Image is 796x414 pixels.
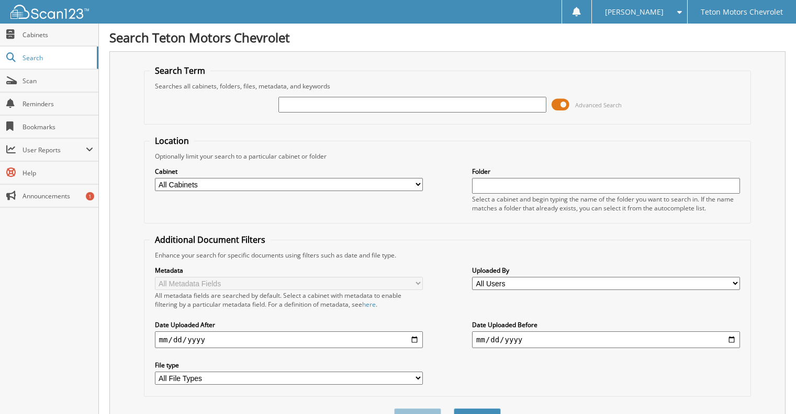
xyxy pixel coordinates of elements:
input: end [472,331,740,348]
span: Teton Motors Chevrolet [701,9,783,15]
label: Date Uploaded After [155,320,423,329]
span: Bookmarks [23,122,93,131]
label: Date Uploaded Before [472,320,740,329]
iframe: Chat Widget [744,364,796,414]
label: Uploaded By [472,266,740,275]
span: User Reports [23,146,86,154]
span: Advanced Search [575,101,622,109]
legend: Additional Document Filters [150,234,271,245]
h1: Search Teton Motors Chevrolet [109,29,786,46]
a: here [362,300,376,309]
label: Metadata [155,266,423,275]
span: Search [23,53,92,62]
span: Reminders [23,99,93,108]
legend: Search Term [150,65,210,76]
span: [PERSON_NAME] [605,9,664,15]
span: Help [23,169,93,177]
div: 1 [86,192,94,200]
legend: Location [150,135,194,147]
span: Announcements [23,192,93,200]
div: Enhance your search for specific documents using filters such as date and file type. [150,251,746,260]
img: scan123-logo-white.svg [10,5,89,19]
span: Cabinets [23,30,93,39]
div: All metadata fields are searched by default. Select a cabinet with metadata to enable filtering b... [155,291,423,309]
div: Searches all cabinets, folders, files, metadata, and keywords [150,82,746,91]
label: Folder [472,167,740,176]
div: Optionally limit your search to a particular cabinet or folder [150,152,746,161]
div: Select a cabinet and begin typing the name of the folder you want to search in. If the name match... [472,195,740,212]
label: File type [155,361,423,370]
input: start [155,331,423,348]
label: Cabinet [155,167,423,176]
span: Scan [23,76,93,85]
